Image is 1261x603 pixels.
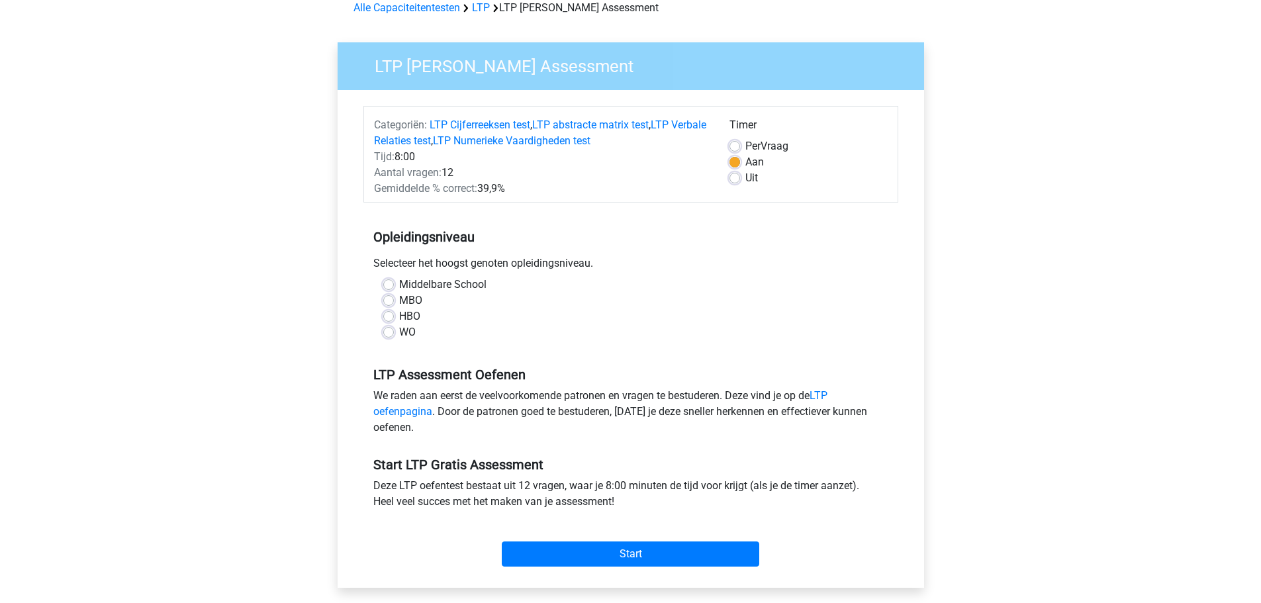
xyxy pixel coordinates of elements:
span: Gemiddelde % correct: [374,182,477,195]
label: WO [399,324,416,340]
label: MBO [399,293,422,308]
span: Per [745,140,761,152]
span: Tijd: [374,150,395,163]
label: Aan [745,154,764,170]
span: Categoriën: [374,118,427,131]
span: Aantal vragen: [374,166,442,179]
a: Alle Capaciteitentesten [353,1,460,14]
div: Selecteer het hoogst genoten opleidingsniveau. [363,255,898,277]
label: HBO [399,308,420,324]
div: 12 [364,165,720,181]
h5: Start LTP Gratis Assessment [373,457,888,473]
div: Deze LTP oefentest bestaat uit 12 vragen, waar je 8:00 minuten de tijd voor krijgt (als je de tim... [363,478,898,515]
div: We raden aan eerst de veelvoorkomende patronen en vragen te bestuderen. Deze vind je op de . Door... [363,388,898,441]
a: LTP abstracte matrix test [532,118,649,131]
h5: Opleidingsniveau [373,224,888,250]
label: Middelbare School [399,277,487,293]
h3: LTP [PERSON_NAME] Assessment [359,51,914,77]
div: , , , [364,117,720,149]
div: 8:00 [364,149,720,165]
div: 39,9% [364,181,720,197]
a: LTP Numerieke Vaardigheden test [433,134,590,147]
div: Timer [729,117,888,138]
h5: LTP Assessment Oefenen [373,367,888,383]
a: LTP [472,1,490,14]
input: Start [502,541,759,567]
label: Vraag [745,138,788,154]
a: LTP Cijferreeksen test [430,118,530,131]
label: Uit [745,170,758,186]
